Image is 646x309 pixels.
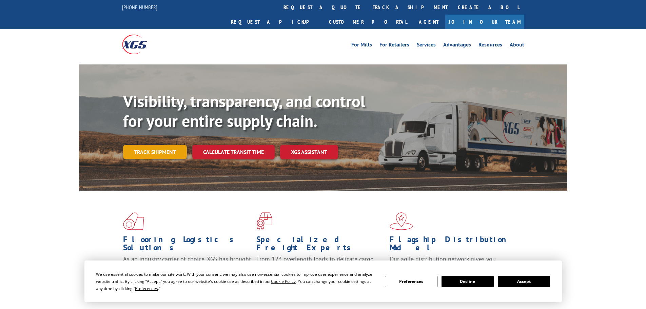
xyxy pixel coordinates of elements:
[192,145,275,159] a: Calculate transit time
[96,271,377,292] div: We use essential cookies to make our site work. With your consent, we may also use non-essential ...
[123,212,144,230] img: xgs-icon-total-supply-chain-intelligence-red
[324,15,412,29] a: Customer Portal
[445,15,524,29] a: Join Our Team
[412,15,445,29] a: Agent
[226,15,324,29] a: Request a pickup
[123,255,251,279] span: As an industry carrier of choice, XGS has brought innovation and dedication to flooring logistics...
[123,91,365,131] b: Visibility, transparency, and control for your entire supply chain.
[385,276,437,287] button: Preferences
[510,42,524,50] a: About
[379,42,409,50] a: For Retailers
[390,212,413,230] img: xgs-icon-flagship-distribution-model-red
[417,42,436,50] a: Services
[256,212,272,230] img: xgs-icon-focused-on-flooring-red
[256,235,385,255] h1: Specialized Freight Experts
[280,145,338,159] a: XGS ASSISTANT
[256,255,385,285] p: From 123 overlength loads to delicate cargo, our experienced staff knows the best way to move you...
[122,4,157,11] a: [PHONE_NUMBER]
[271,278,296,284] span: Cookie Policy
[442,276,494,287] button: Decline
[123,235,251,255] h1: Flooring Logistics Solutions
[390,235,518,255] h1: Flagship Distribution Model
[84,260,562,302] div: Cookie Consent Prompt
[498,276,550,287] button: Accept
[123,145,187,159] a: Track shipment
[478,42,502,50] a: Resources
[443,42,471,50] a: Advantages
[135,286,158,291] span: Preferences
[390,255,514,271] span: Our agile distribution network gives you nationwide inventory management on demand.
[351,42,372,50] a: For Mills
